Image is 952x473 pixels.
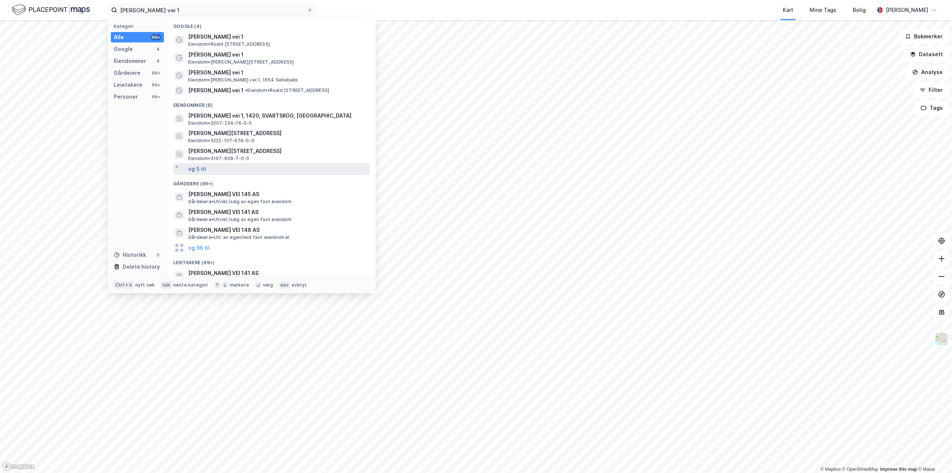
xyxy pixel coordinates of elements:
[292,282,307,288] div: avbryt
[279,281,290,289] div: esc
[913,83,949,98] button: Filter
[188,234,291,240] span: Gårdeiere • Utl. av egen/leid fast eiendom el.
[114,45,133,54] div: Google
[899,29,949,44] button: Bokmerker
[167,175,376,188] div: Gårdeiere (99+)
[188,190,367,199] span: [PERSON_NAME] VEI 145 AS
[2,462,35,471] a: Mapbox homepage
[167,17,376,31] div: Google (4)
[151,94,161,100] div: 99+
[151,70,161,76] div: 99+
[151,34,161,40] div: 99+
[188,243,210,252] button: og 96 til
[12,3,90,16] img: logo.f888ab2527a4732fd821a326f86c7f29.svg
[230,282,249,288] div: markere
[188,86,244,95] span: [PERSON_NAME] vei 1
[151,82,161,88] div: 99+
[188,120,252,126] span: Eiendom • 3207-234-16-0-0
[155,252,161,258] div: 0
[114,68,141,77] div: Gårdeiere
[820,467,841,472] a: Mapbox
[904,47,949,62] button: Datasett
[188,32,367,41] span: [PERSON_NAME] vei 1
[188,138,254,144] span: Eiendom • 3222-107-974-0-0
[783,6,793,15] div: Kart
[188,226,367,234] span: [PERSON_NAME] VEI 148 AS
[842,467,878,472] a: OpenStreetMap
[114,23,164,29] div: Kategori
[188,111,367,120] span: [PERSON_NAME] vei 1, 1420, SVARTSKOG, [GEOGRAPHIC_DATA]
[173,282,208,288] div: neste kategori
[117,4,307,16] input: Søk på adresse, matrikkel, gårdeiere, leietakere eller personer
[188,156,249,162] span: Eiendom • 3107-609-7-0-0
[188,41,270,47] span: Eiendom • Roald [STREET_ADDRESS]
[915,437,952,473] iframe: Chat Widget
[245,87,247,93] span: •
[906,65,949,80] button: Analyse
[915,437,952,473] div: Kontrollprogram for chat
[114,92,138,101] div: Personer
[188,68,367,77] span: [PERSON_NAME] vei 1
[188,59,294,65] span: Eiendom • [PERSON_NAME][STREET_ADDRESS]
[114,33,124,42] div: Alle
[188,217,292,223] span: Gårdeiere • Utvikl./salg av egen fast eiendom
[188,77,298,83] span: Eiendom • [PERSON_NAME] vei 1, 1654 Sellebakk
[114,57,146,65] div: Eiendommer
[114,80,142,89] div: Leietakere
[188,269,367,278] span: [PERSON_NAME] VEI 141 AS
[114,281,134,289] div: Ctrl + k
[245,87,329,93] span: Eiendom • Roald [STREET_ADDRESS]
[114,250,146,259] div: Historikk
[155,58,161,64] div: 8
[810,6,836,15] div: Mine Tags
[914,100,949,115] button: Tags
[880,467,917,472] a: Improve this map
[886,6,928,15] div: [PERSON_NAME]
[188,147,367,156] span: [PERSON_NAME][STREET_ADDRESS]
[263,282,273,288] div: velg
[188,199,292,205] span: Gårdeiere • Utvikl./salg av egen fast eiendom
[123,262,160,271] div: Delete history
[188,129,367,138] span: [PERSON_NAME][STREET_ADDRESS]
[935,332,949,346] img: Z
[188,208,367,217] span: [PERSON_NAME] VEI 141 AS
[853,6,866,15] div: Bolig
[161,281,172,289] div: tab
[167,96,376,110] div: Eiendommer (8)
[135,282,155,288] div: nytt søk
[188,50,367,59] span: [PERSON_NAME] vei 1
[188,164,206,173] button: og 5 til
[155,46,161,52] div: 4
[167,254,376,267] div: Leietakere (99+)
